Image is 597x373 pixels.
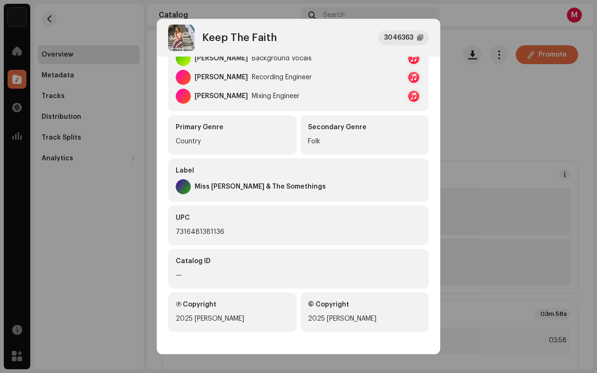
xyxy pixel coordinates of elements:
[202,32,277,43] div: Keep The Faith
[252,74,312,81] div: Recording Engineer
[176,166,421,175] div: Label
[176,213,421,223] div: UPC
[176,226,421,238] div: 7316481381136
[308,123,421,132] div: Secondary Genre
[308,136,421,147] div: Folk
[195,74,248,81] div: [PERSON_NAME]
[308,300,421,309] div: © Copyright
[176,123,289,132] div: Primary Genre
[168,25,195,51] img: 2e7f8d59-099f-4384-a352-ffb0d97c4ff2
[176,313,289,324] div: 2025 [PERSON_NAME]
[195,92,248,100] div: [PERSON_NAME]
[195,183,326,191] div: Miss [PERSON_NAME] & The Somethings
[252,55,312,62] div: Background Vocals
[195,55,248,62] div: [PERSON_NAME]
[176,257,421,266] div: Catalog ID
[308,313,421,324] div: 2025 [PERSON_NAME]
[176,136,289,147] div: Country
[176,300,289,309] div: Ⓟ Copyright
[176,270,421,281] div: —
[252,92,299,100] div: Mixing Engineer
[384,32,413,43] div: 3046363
